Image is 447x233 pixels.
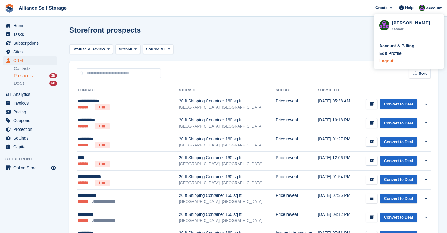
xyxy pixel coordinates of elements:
[179,136,276,142] div: 20 ft Shipping Container 160 sq ft
[3,39,57,47] a: menu
[13,39,49,47] span: Subscriptions
[380,156,417,166] a: Convert to Deal
[179,155,276,161] div: 20 ft Shipping Container 160 sq ft
[69,26,141,34] h1: Storefront prospects
[179,123,276,129] div: [GEOGRAPHIC_DATA], [GEOGRAPHIC_DATA]
[276,208,318,227] td: Price reveal
[179,98,276,104] div: 20 ft Shipping Container 160 sq ft
[276,114,318,133] td: Price reveal
[426,5,442,11] span: Account
[276,95,318,114] td: Price reveal
[3,30,57,39] a: menu
[14,66,57,71] a: Contacts
[318,208,355,227] td: [DATE] 04:12 PM
[379,43,439,49] a: Account & Billing
[5,4,14,13] img: stora-icon-8386f47178a22dfd0bd8f6a31ec36ba5ce8667c1dd55bd0f319d3a0aa187defe.svg
[127,46,132,52] span: All
[380,99,417,109] a: Convert to Deal
[379,50,402,57] div: Edit Profile
[13,21,49,30] span: Home
[179,218,276,224] div: [GEOGRAPHIC_DATA], [GEOGRAPHIC_DATA]
[3,48,57,56] a: menu
[318,133,355,152] td: [DATE] 01:27 PM
[13,164,49,172] span: Online Store
[3,143,57,151] a: menu
[115,44,140,54] button: Site: All
[379,50,439,57] a: Edit Profile
[3,125,57,134] a: menu
[318,152,355,171] td: [DATE] 12:06 PM
[77,86,179,95] th: Contact
[69,44,113,54] button: Status: To Review
[276,152,318,171] td: Price reveal
[419,5,425,11] img: Romilly Norton
[14,73,33,79] span: Prospects
[3,164,57,172] a: menu
[379,43,414,49] div: Account & Billing
[13,108,49,116] span: Pricing
[379,58,439,64] a: Logout
[13,116,49,125] span: Coupons
[392,20,439,25] div: [PERSON_NAME]
[375,5,387,11] span: Create
[13,90,49,99] span: Analytics
[13,56,49,65] span: CRM
[13,99,49,107] span: Invoices
[3,134,57,142] a: menu
[86,46,105,52] span: To Review
[179,104,276,110] div: [GEOGRAPHIC_DATA], [GEOGRAPHIC_DATA]
[379,58,393,64] div: Logout
[143,44,174,54] button: Source: All
[318,189,355,208] td: [DATE] 07:35 PM
[49,73,57,78] div: 35
[3,99,57,107] a: menu
[380,213,417,222] a: Convert to Deal
[179,192,276,199] div: 20 ft Shipping Container 160 sq ft
[3,116,57,125] a: menu
[276,189,318,208] td: Price reveal
[49,81,57,86] div: 68
[276,171,318,190] td: Price reveal
[13,30,49,39] span: Tasks
[161,46,166,52] span: All
[405,5,414,11] span: Help
[13,143,49,151] span: Capital
[179,174,276,180] div: 20 ft Shipping Container 160 sq ft
[380,175,417,185] a: Convert to Deal
[276,133,318,152] td: Price reveal
[179,211,276,218] div: 20 ft Shipping Container 160 sq ft
[13,134,49,142] span: Settings
[13,48,49,56] span: Sites
[14,73,57,79] a: Prospects 35
[380,194,417,203] a: Convert to Deal
[179,117,276,123] div: 20 ft Shipping Container 160 sq ft
[179,180,276,186] div: [GEOGRAPHIC_DATA], [GEOGRAPHIC_DATA]
[3,21,57,30] a: menu
[179,161,276,167] div: [GEOGRAPHIC_DATA], [GEOGRAPHIC_DATA]
[318,114,355,133] td: [DATE] 10:18 PM
[179,86,276,95] th: Storage
[318,95,355,114] td: [DATE] 05:38 AM
[3,90,57,99] a: menu
[16,3,69,13] a: Alliance Self Storage
[276,86,318,95] th: Source
[392,26,439,32] div: Owner
[50,164,57,172] a: Preview store
[73,46,86,52] span: Status:
[3,108,57,116] a: menu
[179,199,276,205] div: [GEOGRAPHIC_DATA], [GEOGRAPHIC_DATA]
[318,86,355,95] th: Submitted
[379,20,389,30] img: Romilly Norton
[380,137,417,147] a: Convert to Deal
[13,125,49,134] span: Protection
[318,171,355,190] td: [DATE] 01:54 PM
[14,80,25,86] span: Deals
[3,56,57,65] a: menu
[146,46,161,52] span: Source:
[5,156,60,162] span: Storefront
[14,80,57,87] a: Deals 68
[179,142,276,148] div: [GEOGRAPHIC_DATA], [GEOGRAPHIC_DATA]
[419,71,427,77] span: Sort
[380,118,417,128] a: Convert to Deal
[119,46,127,52] span: Site:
